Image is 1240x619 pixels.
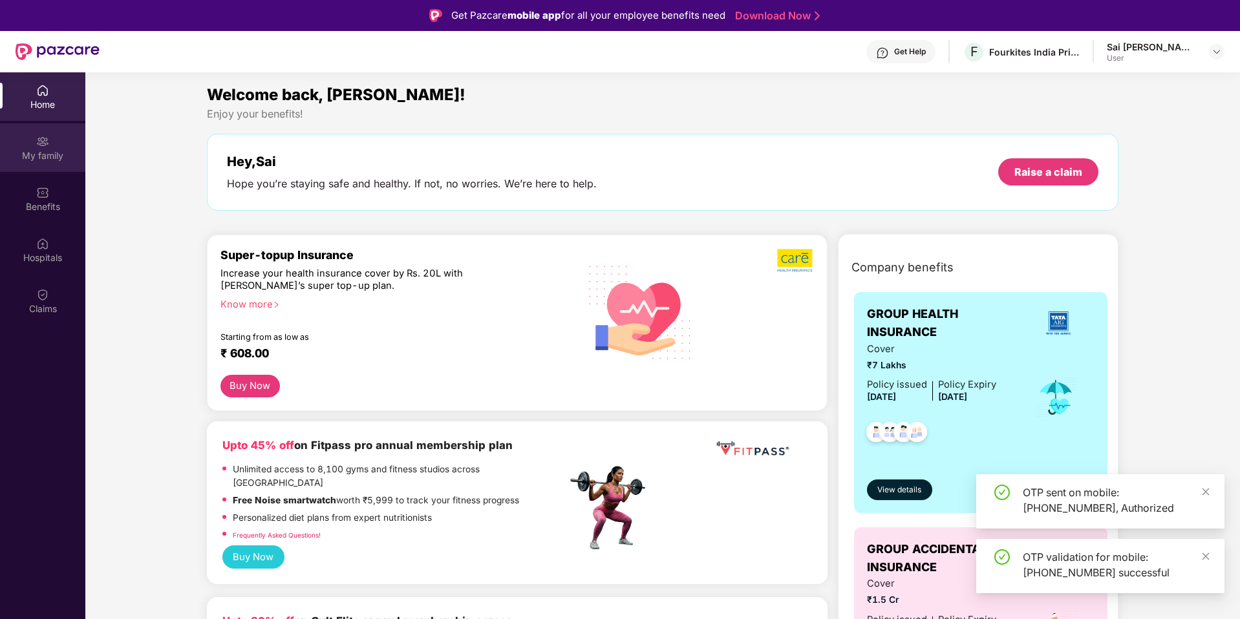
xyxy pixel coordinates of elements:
[861,418,892,450] img: svg+xml;base64,PHN2ZyB4bWxucz0iaHR0cDovL3d3dy53My5vcmcvMjAwMC9zdmciIHdpZHRoPSI0OC45NDMiIGhlaWdodD...
[867,342,996,357] span: Cover
[815,9,820,23] img: Stroke
[36,135,49,148] img: svg+xml;base64,PHN2ZyB3aWR0aD0iMjAiIGhlaWdodD0iMjAiIHZpZXdCb3g9IjAgMCAyMCAyMCIgZmlsbD0ibm9uZSIgeG...
[867,377,927,392] div: Policy issued
[222,545,284,569] button: Buy Now
[867,305,1021,342] span: GROUP HEALTH INSURANCE
[233,511,432,525] p: Personalized diet plans from expert nutritionists
[451,8,725,23] div: Get Pazcare for all your employee benefits need
[777,248,814,273] img: b5dec4f62d2307b9de63beb79f102df3.png
[938,392,967,402] span: [DATE]
[233,531,321,539] a: Frequently Asked Questions!
[874,418,906,450] img: svg+xml;base64,PHN2ZyB4bWxucz0iaHR0cDovL3d3dy53My5vcmcvMjAwMC9zdmciIHdpZHRoPSI0OC45MTUiIGhlaWdodD...
[867,392,896,402] span: [DATE]
[994,485,1010,500] span: check-circle
[867,479,932,500] button: View details
[888,418,919,450] img: svg+xml;base64,PHN2ZyB4bWxucz0iaHR0cDovL3d3dy53My5vcmcvMjAwMC9zdmciIHdpZHRoPSI0OC45NDMiIGhlaWdodD...
[867,576,996,591] span: Cover
[714,437,791,461] img: fppp.png
[1014,165,1082,179] div: Raise a claim
[222,439,513,452] b: on Fitpass pro annual membership plan
[220,299,559,308] div: Know more
[894,47,926,57] div: Get Help
[876,47,889,59] img: svg+xml;base64,PHN2ZyBpZD0iSGVscC0zMngzMiIgeG1sbnM9Imh0dHA6Ly93d3cudzMub3JnLzIwMDAvc3ZnIiB3aWR0aD...
[429,9,442,22] img: Logo
[1212,47,1222,57] img: svg+xml;base64,PHN2ZyBpZD0iRHJvcGRvd24tMzJ4MzIiIHhtbG5zPSJodHRwOi8vd3d3LnczLm9yZy8yMDAwL3N2ZyIgd2...
[867,593,996,607] span: ₹1.5 Cr
[1035,376,1077,419] img: icon
[220,332,512,341] div: Starting from as low as
[877,484,921,496] span: View details
[36,288,49,301] img: svg+xml;base64,PHN2ZyBpZD0iQ2xhaW0iIHhtbG5zPSJodHRwOi8vd3d3LnczLm9yZy8yMDAwL3N2ZyIgd2lkdGg9IjIwIi...
[851,258,954,277] span: Company benefits
[273,301,280,308] span: right
[220,375,280,397] button: Buy Now
[1201,487,1210,496] span: close
[989,46,1080,58] div: Fourkites India Private Limited
[867,359,996,373] span: ₹7 Lakhs
[222,439,294,452] b: Upto 45% off
[207,107,1119,121] div: Enjoy your benefits!
[233,463,566,490] p: Unlimited access to 8,100 gyms and fitness studios across [GEOGRAPHIC_DATA]
[233,495,336,505] strong: Free Noise smartwatch
[220,346,554,362] div: ₹ 608.00
[735,9,816,23] a: Download Now
[16,43,100,60] img: New Pazcare Logo
[938,377,996,392] div: Policy Expiry
[227,177,597,191] div: Hope you’re staying safe and healthy. If not, no worries. We’re here to help.
[227,154,597,169] div: Hey, Sai
[1107,53,1197,63] div: User
[220,248,567,262] div: Super-topup Insurance
[994,549,1010,565] span: check-circle
[970,44,978,59] span: F
[36,237,49,250] img: svg+xml;base64,PHN2ZyBpZD0iSG9zcGl0YWxzIiB4bWxucz0iaHR0cDovL3d3dy53My5vcmcvMjAwMC9zdmciIHdpZHRoPS...
[508,9,561,21] strong: mobile app
[220,268,511,293] div: Increase your health insurance cover by Rs. 20L with [PERSON_NAME]’s super top-up plan.
[867,540,1029,577] span: GROUP ACCIDENTAL INSURANCE
[233,494,519,508] p: worth ₹5,999 to track your fitness progress
[36,186,49,199] img: svg+xml;base64,PHN2ZyBpZD0iQmVuZWZpdHMiIHhtbG5zPSJodHRwOi8vd3d3LnczLm9yZy8yMDAwL3N2ZyIgd2lkdGg9Ij...
[579,249,702,374] img: svg+xml;base64,PHN2ZyB4bWxucz0iaHR0cDovL3d3dy53My5vcmcvMjAwMC9zdmciIHhtbG5zOnhsaW5rPSJodHRwOi8vd3...
[1107,41,1197,53] div: Sai [PERSON_NAME] [PERSON_NAME]
[901,418,933,450] img: svg+xml;base64,PHN2ZyB4bWxucz0iaHR0cDovL3d3dy53My5vcmcvMjAwMC9zdmciIHdpZHRoPSI0OC45NDMiIGhlaWdodD...
[566,463,657,553] img: fpp.png
[1041,306,1076,341] img: insurerLogo
[1023,549,1209,580] div: OTP validation for mobile: [PHONE_NUMBER] successful
[1201,552,1210,561] span: close
[36,84,49,97] img: svg+xml;base64,PHN2ZyBpZD0iSG9tZSIgeG1sbnM9Imh0dHA6Ly93d3cudzMub3JnLzIwMDAvc3ZnIiB3aWR0aD0iMjAiIG...
[1023,485,1209,516] div: OTP sent on mobile: [PHONE_NUMBER], Authorized
[207,85,465,104] span: Welcome back, [PERSON_NAME]!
